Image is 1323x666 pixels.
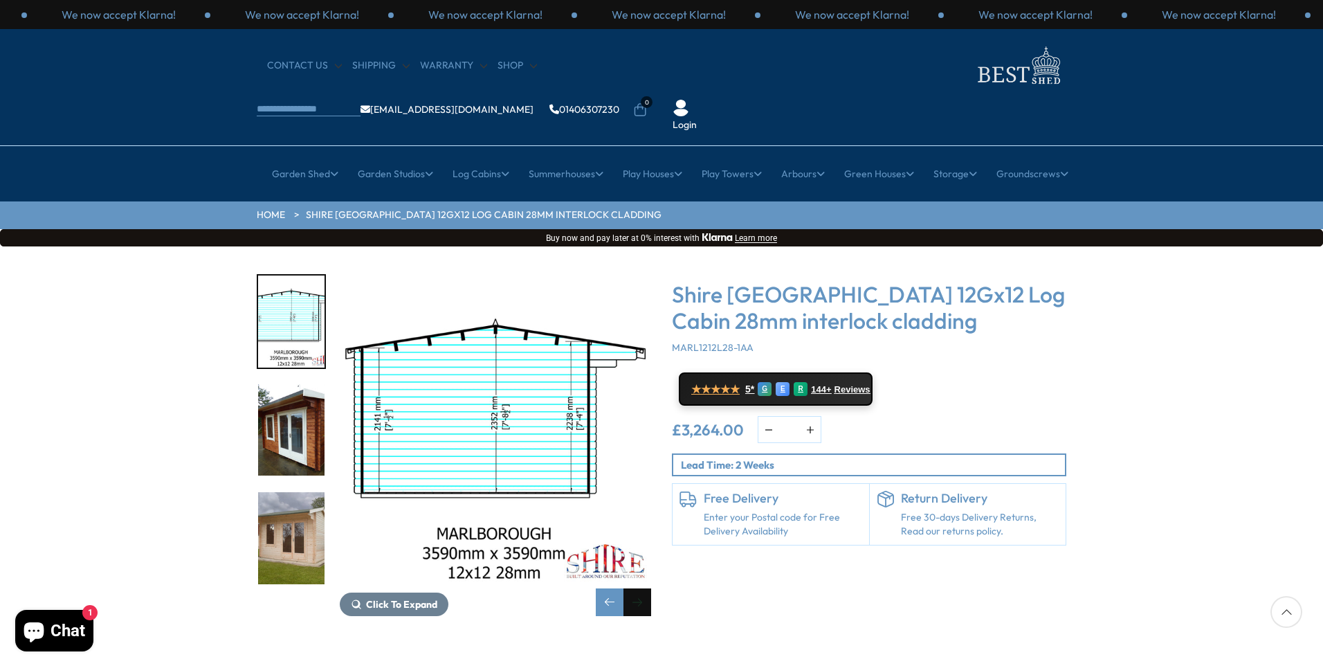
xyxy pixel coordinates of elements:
[257,274,326,369] div: 4 / 18
[11,610,98,655] inbox-online-store-chat: Shopify online store chat
[306,208,661,222] a: Shire [GEOGRAPHIC_DATA] 12Gx12 Log Cabin 28mm interlock cladding
[704,511,862,538] a: Enter your Postal code for Free Delivery Availability
[702,156,762,191] a: Play Towers
[944,7,1127,22] div: 2 / 3
[794,382,808,396] div: R
[245,7,359,22] p: We now accept Klarna!
[776,382,790,396] div: E
[529,156,603,191] a: Summerhouses
[428,7,542,22] p: We now accept Klarna!
[679,372,873,406] a: ★★★★★ 5* G E R 144+ Reviews
[704,491,862,506] h6: Free Delivery
[420,59,487,73] a: Warranty
[672,281,1066,334] h3: Shire [GEOGRAPHIC_DATA] 12Gx12 Log Cabin 28mm interlock cladding
[1127,7,1311,22] div: 3 / 3
[358,156,433,191] a: Garden Studios
[257,208,285,222] a: HOME
[577,7,760,22] div: 3 / 3
[672,341,754,354] span: MARL1212L28-1AA
[340,274,651,586] img: Shire Marlborough 12Gx12 Log Cabin 28mm interlock cladding - Best Shed
[340,593,448,616] button: Click To Expand
[596,588,623,616] div: Previous slide
[210,7,394,22] div: 1 / 3
[901,511,1059,538] p: Free 30-days Delivery Returns, Read our returns policy.
[969,43,1066,88] img: logo
[758,382,772,396] div: G
[498,59,537,73] a: Shop
[394,7,577,22] div: 2 / 3
[366,598,437,611] span: Click To Expand
[258,492,325,584] img: Marlborough1_4_-Recovered_18336190-6dc7-4baa-9a4f-86e05c165265_200x200.jpg
[673,118,697,132] a: Login
[641,96,653,108] span: 0
[352,59,410,73] a: Shipping
[257,383,326,478] div: 5 / 18
[811,384,831,395] span: 144+
[901,491,1059,506] h6: Return Delivery
[844,156,914,191] a: Green Houses
[673,100,689,116] img: User Icon
[612,7,726,22] p: We now accept Klarna!
[340,274,651,616] div: 4 / 18
[361,105,533,114] a: [EMAIL_ADDRESS][DOMAIN_NAME]
[633,103,647,117] a: 0
[996,156,1068,191] a: Groundscrews
[623,588,651,616] div: Next slide
[272,156,338,191] a: Garden Shed
[62,7,176,22] p: We now accept Klarna!
[623,156,682,191] a: Play Houses
[257,491,326,586] div: 6 / 18
[978,7,1093,22] p: We now accept Klarna!
[672,422,744,438] ins: £3,264.00
[549,105,619,114] a: 01406307230
[681,458,1065,472] p: Lead Time: 2 Weeks
[933,156,977,191] a: Storage
[258,276,325,368] img: 12x12MarlboroughINTERNALSMMFT28mmTEMP_b500e6bf-b96f-4bf6-bd0c-ce66061d0bad_200x200.jpg
[267,59,342,73] a: CONTACT US
[834,384,870,395] span: Reviews
[258,384,325,476] img: Marlborough_10_1e98dceb-b9ae-4974-b486-e44e24d09539_200x200.jpg
[781,156,825,191] a: Arbours
[27,7,210,22] div: 3 / 3
[691,383,740,396] span: ★★★★★
[453,156,509,191] a: Log Cabins
[760,7,944,22] div: 1 / 3
[1162,7,1276,22] p: We now accept Klarna!
[795,7,909,22] p: We now accept Klarna!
